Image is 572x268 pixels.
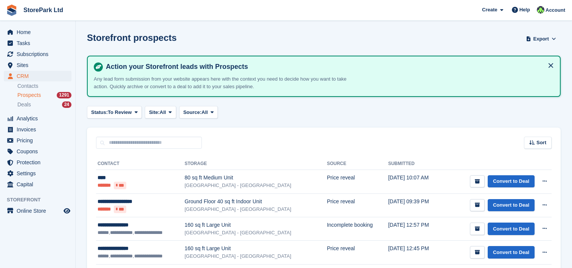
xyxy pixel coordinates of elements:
[4,206,71,216] a: menu
[488,175,535,188] a: Convert to Deal
[388,158,443,170] th: Submitted
[184,158,327,170] th: Storage
[17,113,62,124] span: Analytics
[17,60,62,70] span: Sites
[488,223,535,235] a: Convert to Deal
[17,168,62,179] span: Settings
[4,168,71,179] a: menu
[6,5,17,16] img: stora-icon-8386f47178a22dfd0bd8f6a31ec36ba5ce8667c1dd55bd0f319d3a0aa187defe.svg
[327,170,388,194] td: Price reveal
[145,106,176,118] button: Site: All
[537,6,544,14] img: Ryan Mulcahy
[482,6,497,14] span: Create
[327,193,388,217] td: Price reveal
[17,146,62,157] span: Coupons
[184,245,327,252] div: 160 sq ft Large Unit
[4,135,71,146] a: menu
[536,139,546,146] span: Sort
[17,157,62,168] span: Protection
[4,179,71,190] a: menu
[87,106,142,118] button: Status: To Review
[17,71,62,81] span: CRM
[4,38,71,48] a: menu
[533,35,549,43] span: Export
[184,174,327,182] div: 80 sq ft Medium Unit
[184,221,327,229] div: 160 sq ft Large Unit
[149,109,160,116] span: Site:
[388,193,443,217] td: [DATE] 09:39 PM
[91,109,108,116] span: Status:
[17,38,62,48] span: Tasks
[103,62,554,71] h4: Action your Storefront leads with Prospects
[4,27,71,37] a: menu
[202,109,208,116] span: All
[17,27,62,37] span: Home
[17,92,41,99] span: Prospects
[327,158,388,170] th: Source
[488,246,535,259] a: Convert to Deal
[17,49,62,59] span: Subscriptions
[7,196,75,204] span: Storefront
[4,113,71,124] a: menu
[17,179,62,190] span: Capital
[4,71,71,81] a: menu
[327,241,388,264] td: Price reveal
[184,252,327,260] div: [GEOGRAPHIC_DATA] - [GEOGRAPHIC_DATA]
[4,49,71,59] a: menu
[388,217,443,241] td: [DATE] 12:57 PM
[184,229,327,237] div: [GEOGRAPHIC_DATA] - [GEOGRAPHIC_DATA]
[17,83,71,90] a: Contacts
[179,106,218,118] button: Source: All
[4,157,71,168] a: menu
[546,6,565,14] span: Account
[20,4,66,16] a: StorePark Ltd
[183,109,202,116] span: Source:
[160,109,166,116] span: All
[57,92,71,98] div: 1291
[87,33,177,43] h1: Storefront prospects
[94,75,358,90] p: Any lead form submission from your website appears here with the context you need to decide how y...
[388,241,443,264] td: [DATE] 12:45 PM
[519,6,530,14] span: Help
[17,206,62,216] span: Online Store
[17,101,71,109] a: Deals 24
[17,91,71,99] a: Prospects 1291
[184,182,327,189] div: [GEOGRAPHIC_DATA] - [GEOGRAPHIC_DATA]
[524,33,558,45] button: Export
[327,217,388,241] td: Incomplete booking
[17,135,62,146] span: Pricing
[184,206,327,213] div: [GEOGRAPHIC_DATA] - [GEOGRAPHIC_DATA]
[388,170,443,194] td: [DATE] 10:07 AM
[17,101,31,108] span: Deals
[62,101,71,108] div: 24
[108,109,132,116] span: To Review
[488,199,535,212] a: Convert to Deal
[4,146,71,157] a: menu
[184,198,327,206] div: Ground Floor 40 sq ft Indoor Unit
[4,124,71,135] a: menu
[62,206,71,215] a: Preview store
[96,158,184,170] th: Contact
[4,60,71,70] a: menu
[17,124,62,135] span: Invoices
